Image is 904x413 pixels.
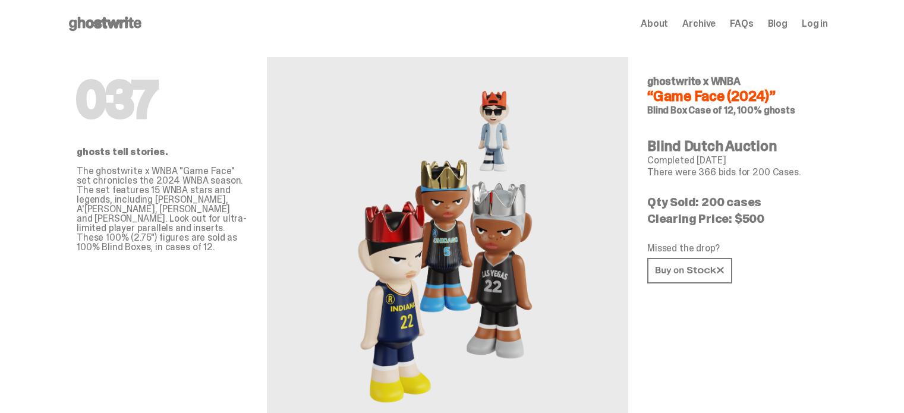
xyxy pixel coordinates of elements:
[647,213,818,225] p: Clearing Price: $500
[730,19,753,29] a: FAQs
[77,166,248,252] p: The ghostwrite x WNBA "Game Face" set chronicles the 2024 WNBA season. The set features 15 WNBA s...
[355,86,539,412] img: WNBA&ldquo;Game Face (2024)&rdquo;
[647,89,818,103] h4: “Game Face (2024)”
[641,19,668,29] a: About
[647,139,818,153] h4: Blind Dutch Auction
[688,104,795,116] span: Case of 12, 100% ghosts
[682,19,716,29] a: Archive
[647,74,741,89] span: ghostwrite x WNBA
[647,196,818,208] p: Qty Sold: 200 cases
[77,76,248,124] h1: 037
[647,156,818,165] p: Completed [DATE]
[77,147,248,157] p: ghosts tell stories.
[768,19,788,29] a: Blog
[802,19,828,29] a: Log in
[647,168,818,177] p: There were 366 bids for 200 Cases.
[647,104,687,116] span: Blind Box
[647,244,818,253] p: Missed the drop?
